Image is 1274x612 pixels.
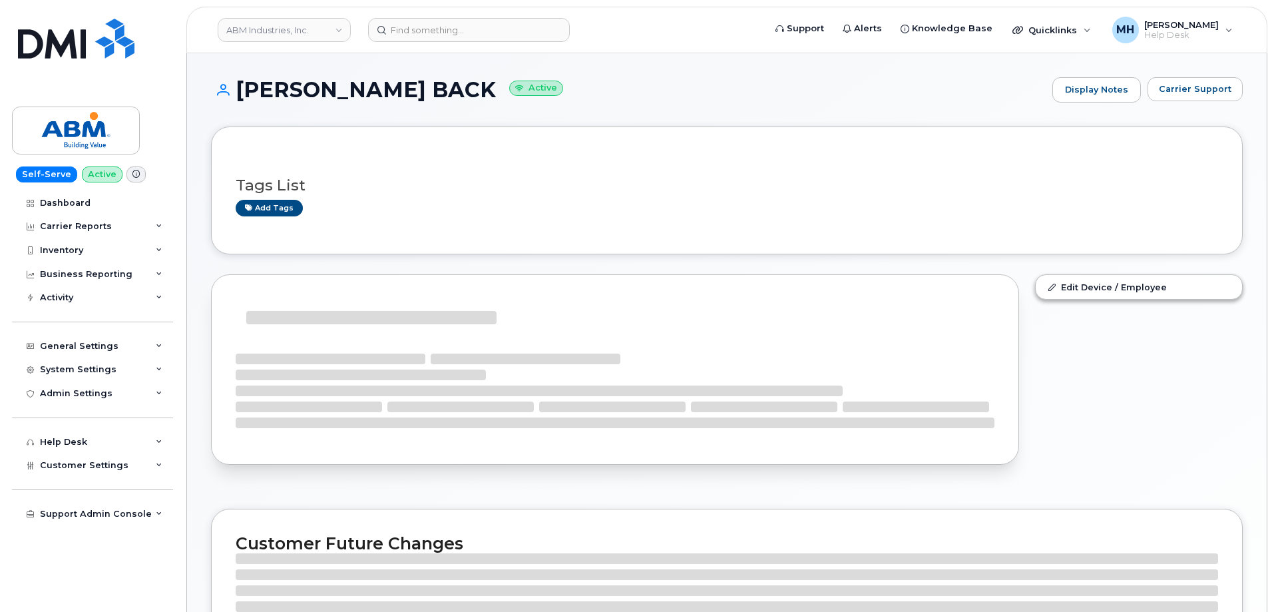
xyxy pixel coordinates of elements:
[236,177,1218,194] h3: Tags List
[1052,77,1141,103] a: Display Notes
[236,200,303,216] a: Add tags
[1036,275,1242,299] a: Edit Device / Employee
[236,533,1218,553] h2: Customer Future Changes
[509,81,563,96] small: Active
[1148,77,1243,101] button: Carrier Support
[211,78,1046,101] h1: [PERSON_NAME] BACK
[1159,83,1231,95] span: Carrier Support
